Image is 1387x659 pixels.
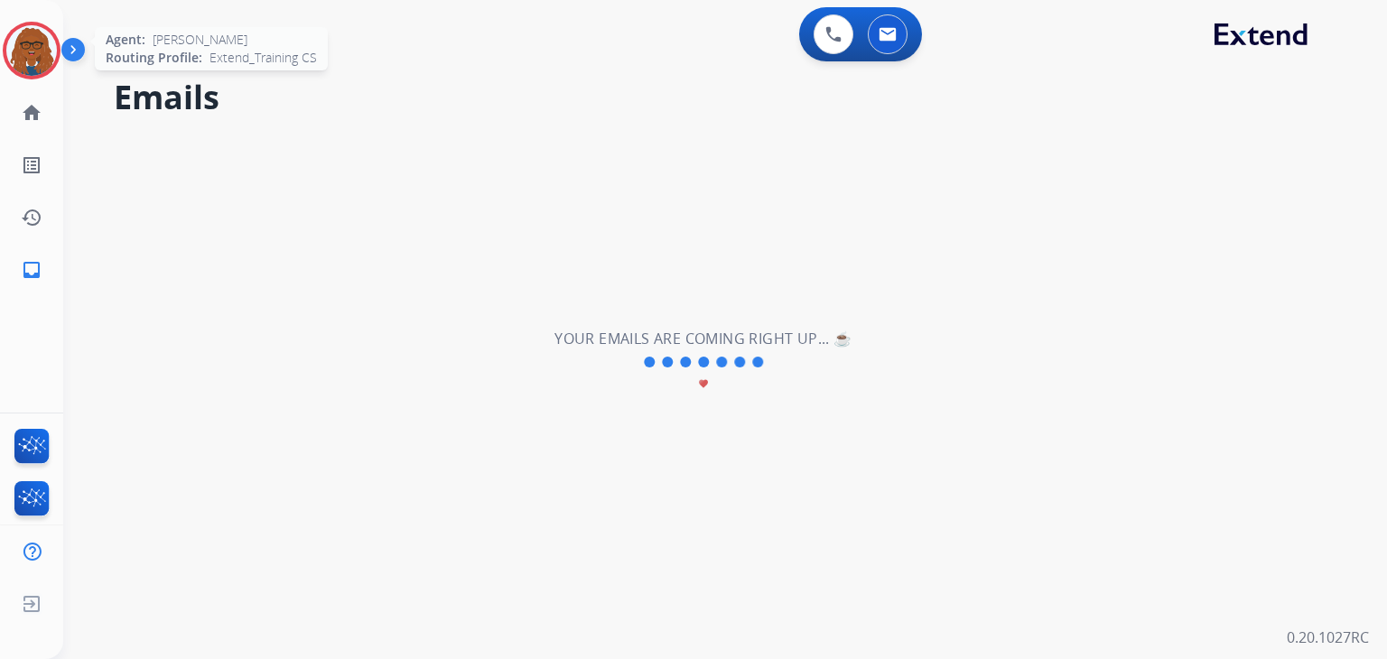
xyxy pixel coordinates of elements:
h2: Your emails are coming right up... ☕ [554,328,852,349]
span: Agent: [106,31,145,49]
span: [PERSON_NAME] [153,31,247,49]
mat-icon: inbox [21,259,42,281]
img: avatar [6,25,57,76]
mat-icon: history [21,207,42,228]
p: 0.20.1027RC [1287,627,1369,648]
h2: Emails [114,79,1344,116]
mat-icon: list_alt [21,154,42,176]
span: Routing Profile: [106,49,202,67]
span: Extend_Training CS [209,49,317,67]
mat-icon: favorite [698,378,709,389]
mat-icon: home [21,102,42,124]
